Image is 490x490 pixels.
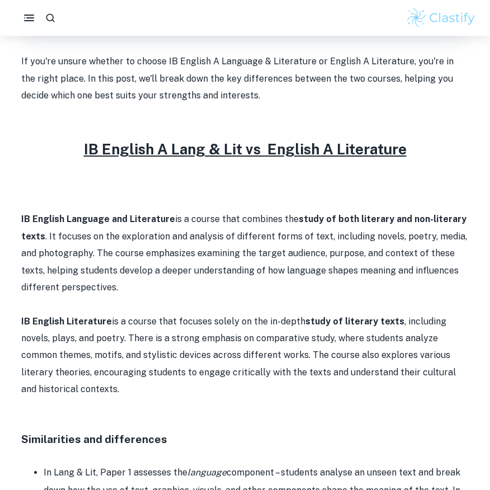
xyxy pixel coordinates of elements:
[21,316,112,327] strong: IB English Literature
[21,214,175,224] strong: IB English Language and Literature
[406,7,477,29] img: Clastify logo
[84,140,407,158] u: IB English A Lang & Lit vs English A Literature
[305,316,404,327] strong: study of literary texts
[21,313,469,398] p: is a course that focuses solely on the in-depth , including novels, plays, and poetry. There is a...
[21,431,469,447] h4: Similarities and differences
[21,53,469,104] p: If you're unsure whether to choose IB English A Language & Literature or English A Literature, yo...
[21,214,467,241] strong: study of both literary and non-literary texts
[21,211,469,296] p: is a course that combines the . It focuses on the exploration and analysis of different forms of ...
[187,467,227,478] i: language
